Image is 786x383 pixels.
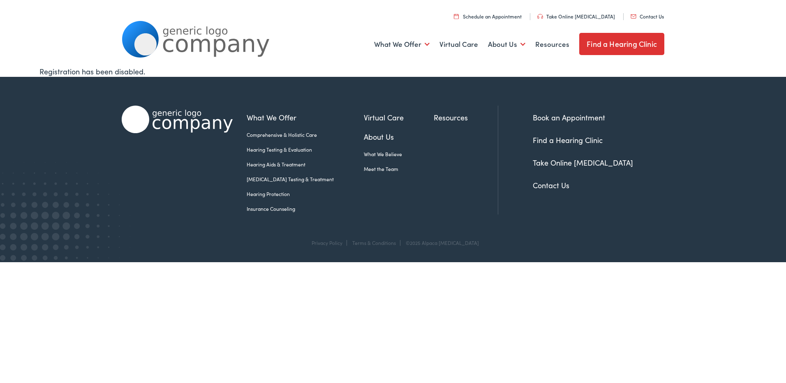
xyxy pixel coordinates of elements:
img: utility icon [631,14,636,18]
a: Comprehensive & Holistic Care [247,131,364,138]
a: Find a Hearing Clinic [533,135,603,145]
a: Virtual Care [364,112,434,123]
a: Hearing Testing & Evaluation [247,146,364,153]
a: Insurance Counseling [247,205,364,212]
div: Registration has been disabled. [39,66,747,77]
a: What We Offer [247,112,364,123]
a: Schedule an Appointment [454,13,522,20]
a: Contact Us [631,13,664,20]
a: [MEDICAL_DATA] Testing & Treatment [247,175,364,183]
a: Terms & Conditions [352,239,396,246]
a: About Us [488,29,525,60]
a: Find a Hearing Clinic [579,33,664,55]
a: About Us [364,131,434,142]
a: Resources [535,29,569,60]
a: What We Believe [364,150,434,158]
a: Contact Us [533,180,569,190]
a: Resources [434,112,498,123]
a: Hearing Aids & Treatment [247,161,364,168]
a: Book an Appointment [533,112,605,122]
div: ©2025 Alpaca [MEDICAL_DATA] [402,240,479,246]
a: Virtual Care [439,29,478,60]
a: Take Online [MEDICAL_DATA] [537,13,615,20]
a: Privacy Policy [312,239,342,246]
img: utility icon [537,14,543,19]
img: Alpaca Audiology [122,106,233,133]
a: Meet the Team [364,165,434,173]
a: Hearing Protection [247,190,364,198]
img: utility icon [454,14,459,19]
a: Take Online [MEDICAL_DATA] [533,157,633,168]
a: What We Offer [374,29,430,60]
